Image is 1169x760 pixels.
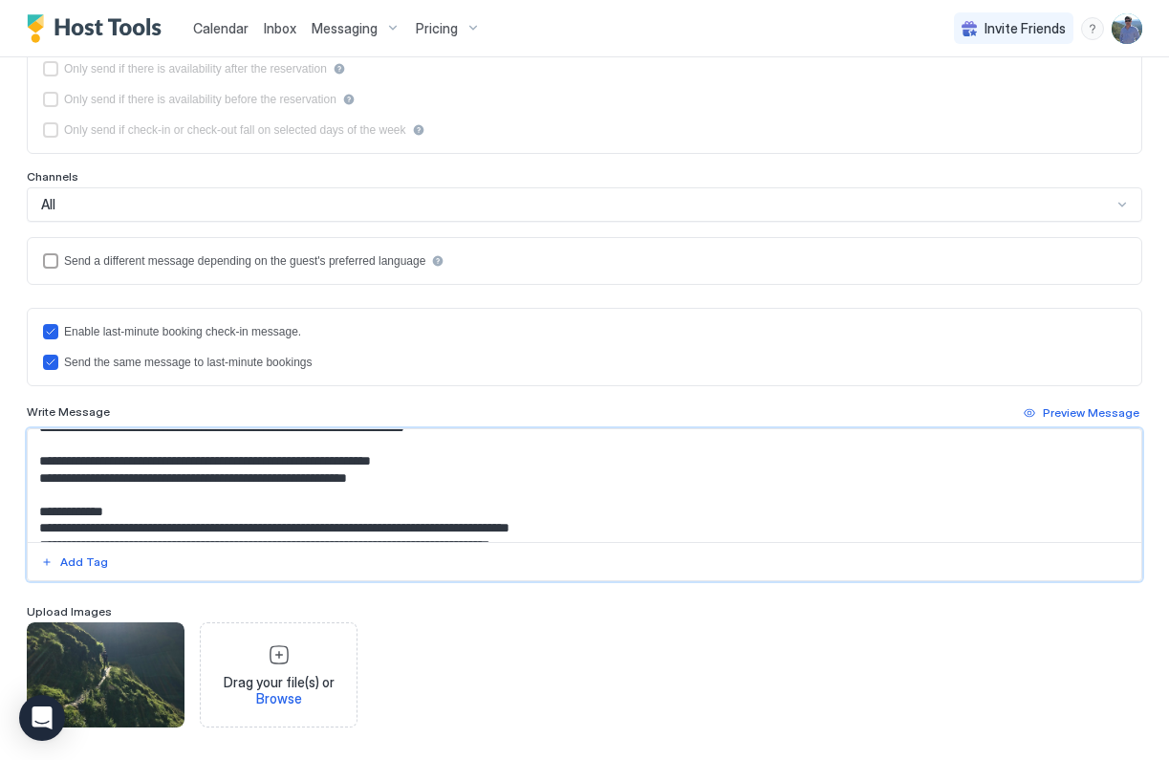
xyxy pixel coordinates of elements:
div: beforeReservation [43,92,1126,107]
div: Send the same message to last-minute bookings [64,356,312,369]
div: Add Tag [60,554,108,571]
span: Messaging [312,20,378,37]
div: menu [1081,17,1104,40]
span: Invite Friends [985,20,1066,37]
span: Channels [27,169,78,184]
div: Preview Message [1043,404,1139,422]
div: Only send if there is availability before the reservation [64,93,336,106]
div: lastMinuteMessageIsTheSame [43,355,1126,370]
div: Enable last-minute booking check-in message. [64,325,301,338]
div: isLimited [43,122,1126,138]
span: All [41,196,55,213]
button: Preview Message [1021,402,1142,424]
span: Write Message [27,404,110,419]
div: Only send if check-in or check-out fall on selected days of the week [64,123,406,137]
div: Only send if there is availability after the reservation [64,62,327,76]
div: Open Intercom Messenger [19,695,65,741]
div: Send a different message depending on the guest's preferred language [64,254,425,268]
button: Add Tag [38,551,111,574]
div: lastMinuteMessageEnabled [43,324,1126,339]
span: Drag your file(s) or [208,674,349,707]
a: Host Tools Logo [27,14,170,43]
span: Inbox [264,20,296,36]
span: Pricing [416,20,458,37]
a: Inbox [264,18,296,38]
span: Calendar [193,20,249,36]
div: afterReservation [43,61,1126,76]
div: languagesEnabled [43,253,1126,269]
a: Calendar [193,18,249,38]
span: Browse [256,690,302,706]
div: View image [27,622,184,727]
div: User profile [1112,13,1142,44]
textarea: Input Field [28,429,1127,542]
span: Upload Images [27,604,112,619]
